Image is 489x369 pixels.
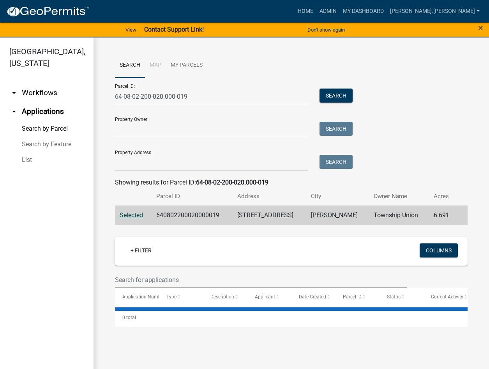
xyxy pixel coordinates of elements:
[166,294,177,300] span: Type
[420,243,458,257] button: Columns
[295,4,316,19] a: Home
[304,23,348,36] button: Don't show again
[120,211,143,219] a: Selected
[144,26,204,33] strong: Contact Support Link!
[320,89,353,103] button: Search
[431,294,463,300] span: Current Activity
[122,23,139,36] a: View
[306,206,369,225] td: [PERSON_NAME]
[316,4,340,19] a: Admin
[115,308,468,327] div: 0 total
[424,288,468,307] datatable-header-cell: Current Activity
[255,294,275,300] span: Applicant
[320,122,353,136] button: Search
[335,288,380,307] datatable-header-cell: Parcel ID
[233,206,306,225] td: [STREET_ADDRESS]
[369,187,429,206] th: Owner Name
[478,23,483,34] span: ×
[9,107,19,116] i: arrow_drop_up
[429,187,457,206] th: Acres
[115,288,159,307] datatable-header-cell: Application Number
[369,206,429,225] td: Township Union
[122,294,165,300] span: Application Number
[210,294,234,300] span: Description
[115,178,468,187] div: Showing results for Parcel ID:
[124,243,158,257] a: + Filter
[159,288,203,307] datatable-header-cell: Type
[478,23,483,33] button: Close
[233,187,306,206] th: Address
[152,187,233,206] th: Parcel ID
[166,53,207,78] a: My Parcels
[196,179,268,186] strong: 64-08-02-200-020.000-019
[343,294,362,300] span: Parcel ID
[320,155,353,169] button: Search
[152,206,233,225] td: 640802200020000019
[115,53,145,78] a: Search
[291,288,335,307] datatable-header-cell: Date Created
[340,4,387,19] a: My Dashboard
[306,187,369,206] th: City
[380,288,424,307] datatable-header-cell: Status
[387,4,483,19] a: [PERSON_NAME].[PERSON_NAME]
[299,294,326,300] span: Date Created
[429,206,457,225] td: 6.691
[9,88,19,98] i: arrow_drop_down
[387,294,401,300] span: Status
[247,288,291,307] datatable-header-cell: Applicant
[115,272,407,288] input: Search for applications
[203,288,247,307] datatable-header-cell: Description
